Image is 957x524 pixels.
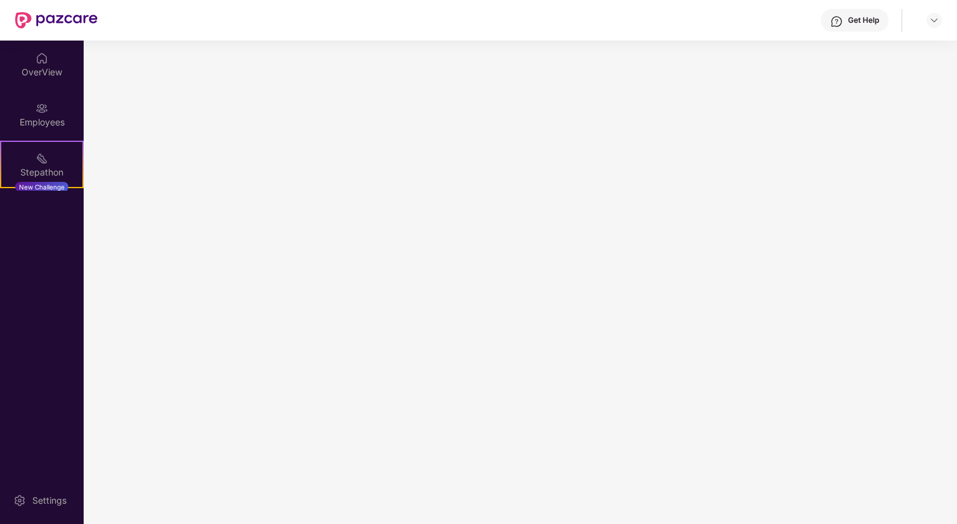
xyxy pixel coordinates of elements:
[13,494,26,507] img: svg+xml;base64,PHN2ZyBpZD0iU2V0dGluZy0yMHgyMCIgeG1sbnM9Imh0dHA6Ly93d3cudzMub3JnLzIwMDAvc3ZnIiB3aW...
[15,12,98,29] img: New Pazcare Logo
[29,494,70,507] div: Settings
[848,15,879,25] div: Get Help
[35,52,48,65] img: svg+xml;base64,PHN2ZyBpZD0iSG9tZSIgeG1sbnM9Imh0dHA6Ly93d3cudzMub3JnLzIwMDAvc3ZnIiB3aWR0aD0iMjAiIG...
[35,102,48,115] img: svg+xml;base64,PHN2ZyBpZD0iRW1wbG95ZWVzIiB4bWxucz0iaHR0cDovL3d3dy53My5vcmcvMjAwMC9zdmciIHdpZHRoPS...
[830,15,843,28] img: svg+xml;base64,PHN2ZyBpZD0iSGVscC0zMngzMiIgeG1sbnM9Imh0dHA6Ly93d3cudzMub3JnLzIwMDAvc3ZnIiB3aWR0aD...
[35,152,48,165] img: svg+xml;base64,PHN2ZyB4bWxucz0iaHR0cDovL3d3dy53My5vcmcvMjAwMC9zdmciIHdpZHRoPSIyMSIgaGVpZ2h0PSIyMC...
[15,182,68,192] div: New Challenge
[1,166,82,179] div: Stepathon
[929,15,939,25] img: svg+xml;base64,PHN2ZyBpZD0iRHJvcGRvd24tMzJ4MzIiIHhtbG5zPSJodHRwOi8vd3d3LnczLm9yZy8yMDAwL3N2ZyIgd2...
